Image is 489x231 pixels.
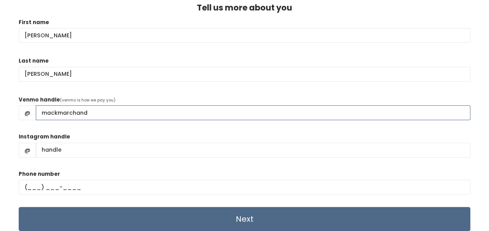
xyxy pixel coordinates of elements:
label: First name [19,19,49,26]
label: Last name [19,57,49,65]
span: @ [19,143,36,157]
input: (___) ___-____ [19,180,470,194]
input: handle [36,105,470,120]
label: Venmo handle [19,96,60,104]
label: Phone number [19,170,60,178]
label: Instagram handle [19,133,70,141]
span: @ [19,105,36,120]
input: Next [19,207,470,231]
input: handle [36,143,470,157]
h4: Tell us more about you [197,3,292,12]
span: (venmo is how we pay you) [60,97,116,103]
